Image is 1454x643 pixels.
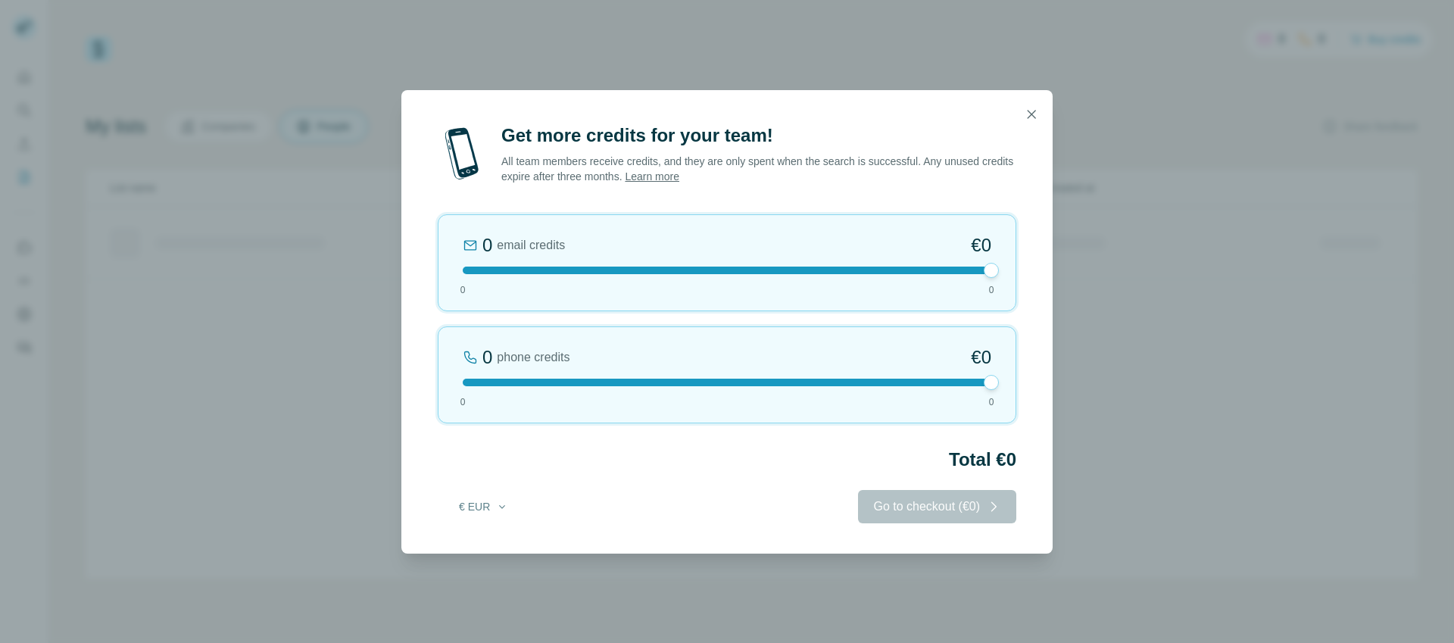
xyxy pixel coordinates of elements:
h2: Total €0 [438,448,1016,472]
span: phone credits [497,348,569,367]
span: 0 [989,395,994,409]
a: Learn more [625,170,679,183]
span: 0 [460,395,466,409]
span: 0 [460,283,466,297]
span: €0 [971,233,991,258]
div: 0 [482,345,492,370]
span: €0 [971,345,991,370]
img: mobile-phone [438,123,486,184]
div: 0 [482,233,492,258]
span: 0 [989,283,994,297]
span: email credits [497,236,565,254]
button: € EUR [448,493,519,520]
p: All team members receive credits, and they are only spent when the search is successful. Any unus... [501,154,1016,184]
